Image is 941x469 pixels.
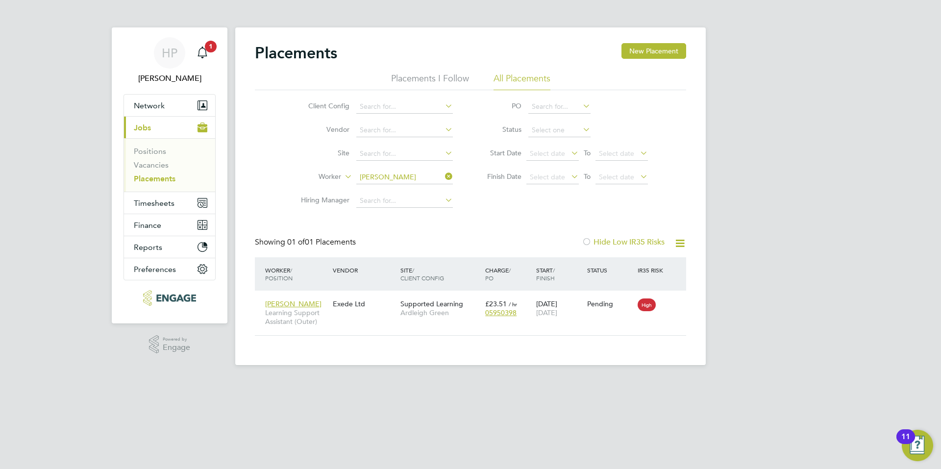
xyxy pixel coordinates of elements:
li: All Placements [494,73,550,90]
div: [DATE] [534,295,585,322]
a: Placements [134,174,175,183]
span: Hannah Pearce [124,73,216,84]
span: Jobs [134,123,151,132]
input: Search for... [528,100,591,114]
span: / PO [485,266,511,282]
span: Select date [599,173,634,181]
span: 1 [205,41,217,52]
span: Powered by [163,335,190,344]
a: Powered byEngage [149,335,191,354]
nav: Main navigation [112,27,227,323]
button: Jobs [124,117,215,138]
button: Finance [124,214,215,236]
h2: Placements [255,43,337,63]
span: Network [134,101,165,110]
a: HP[PERSON_NAME] [124,37,216,84]
div: IR35 Risk [635,261,669,279]
span: 05950398 [485,308,517,317]
span: Timesheets [134,198,174,208]
span: [DATE] [536,308,557,317]
span: / Position [265,266,293,282]
button: Preferences [124,258,215,280]
label: Site [293,148,349,157]
label: Hiring Manager [293,196,349,204]
div: Vendor [330,261,398,279]
span: Select date [530,149,565,158]
span: £23.51 [485,299,507,308]
span: Supported Learning [400,299,463,308]
div: Jobs [124,138,215,192]
div: Pending [587,299,633,308]
input: Search for... [356,171,453,184]
button: New Placement [621,43,686,59]
input: Search for... [356,100,453,114]
img: xede-logo-retina.png [143,290,196,306]
a: Positions [134,147,166,156]
input: Search for... [356,194,453,208]
span: Finance [134,221,161,230]
a: Vacancies [134,160,169,170]
span: To [581,147,594,159]
div: Status [585,261,636,279]
a: 1 [193,37,212,69]
button: Network [124,95,215,116]
span: Reports [134,243,162,252]
span: 01 of [287,237,305,247]
label: Finish Date [477,172,521,181]
span: Learning Support Assistant (Outer) [265,308,328,326]
div: Showing [255,237,358,247]
span: High [638,298,656,311]
button: Timesheets [124,192,215,214]
div: Charge [483,261,534,287]
label: Start Date [477,148,521,157]
label: Status [477,125,521,134]
input: Search for... [356,123,453,137]
span: 01 Placements [287,237,356,247]
span: [PERSON_NAME] [265,299,322,308]
span: / Finish [536,266,555,282]
span: / Client Config [400,266,444,282]
label: Worker [285,172,341,182]
li: Placements I Follow [391,73,469,90]
span: Ardleigh Green [400,308,480,317]
div: Exede Ltd [330,295,398,313]
span: / hr [509,300,517,308]
div: Worker [263,261,330,287]
div: 11 [901,437,910,449]
span: Preferences [134,265,176,274]
input: Select one [528,123,591,137]
span: Select date [599,149,634,158]
span: Select date [530,173,565,181]
button: Reports [124,236,215,258]
label: Vendor [293,125,349,134]
a: [PERSON_NAME]Learning Support Assistant (Outer)Exede LtdSupported LearningArdleigh Green£23.51 / ... [263,294,686,302]
div: Site [398,261,483,287]
label: PO [477,101,521,110]
input: Search for... [356,147,453,161]
span: HP [162,47,177,59]
div: Start [534,261,585,287]
button: Open Resource Center, 11 new notifications [902,430,933,461]
a: Go to home page [124,290,216,306]
span: To [581,170,594,183]
label: Hide Low IR35 Risks [582,237,665,247]
span: Engage [163,344,190,352]
label: Client Config [293,101,349,110]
